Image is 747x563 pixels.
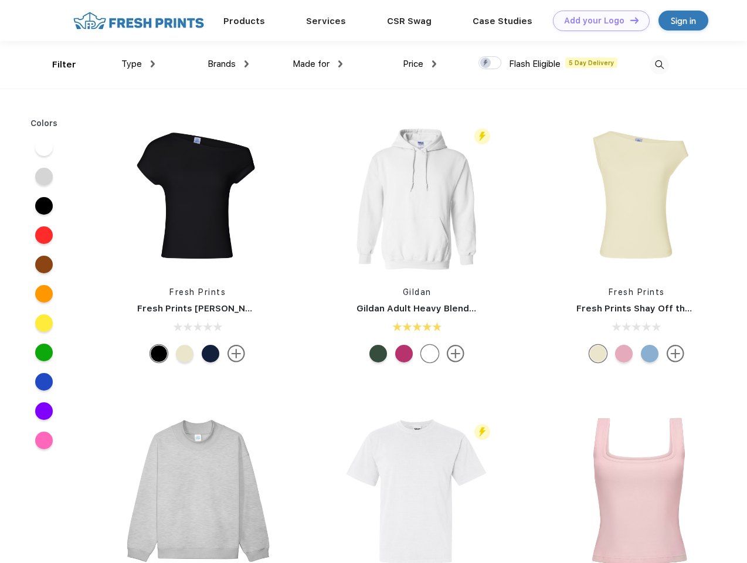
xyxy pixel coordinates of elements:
[176,345,193,362] div: Yellow
[208,59,236,69] span: Brands
[630,17,639,23] img: DT
[120,118,276,274] img: func=resize&h=266
[564,16,624,26] div: Add your Logo
[121,59,142,69] span: Type
[293,59,330,69] span: Made for
[615,345,633,362] div: Light Pink
[671,14,696,28] div: Sign in
[447,345,464,362] img: more.svg
[650,55,669,74] img: desktop_search.svg
[151,60,155,67] img: dropdown.png
[403,59,423,69] span: Price
[22,117,67,130] div: Colors
[421,345,439,362] div: White
[245,60,249,67] img: dropdown.png
[609,287,665,297] a: Fresh Prints
[509,59,561,69] span: Flash Eligible
[474,424,490,440] img: flash_active_toggle.svg
[356,303,613,314] a: Gildan Adult Heavy Blend 8 Oz. 50/50 Hooded Sweatshirt
[589,345,607,362] div: Yellow
[474,128,490,144] img: flash_active_toggle.svg
[339,118,495,274] img: func=resize&h=266
[387,16,432,26] a: CSR Swag
[403,287,432,297] a: Gildan
[223,16,265,26] a: Products
[70,11,208,31] img: fo%20logo%202.webp
[306,16,346,26] a: Services
[202,345,219,362] div: Navy
[641,345,658,362] div: Light Blue
[338,60,342,67] img: dropdown.png
[565,57,617,68] span: 5 Day Delivery
[432,60,436,67] img: dropdown.png
[52,58,76,72] div: Filter
[658,11,708,30] a: Sign in
[395,345,413,362] div: Heliconia
[667,345,684,362] img: more.svg
[150,345,168,362] div: Black
[228,345,245,362] img: more.svg
[137,303,365,314] a: Fresh Prints [PERSON_NAME] Off the Shoulder Top
[369,345,387,362] div: Hth Sp Drk Green
[169,287,226,297] a: Fresh Prints
[559,118,715,274] img: func=resize&h=266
